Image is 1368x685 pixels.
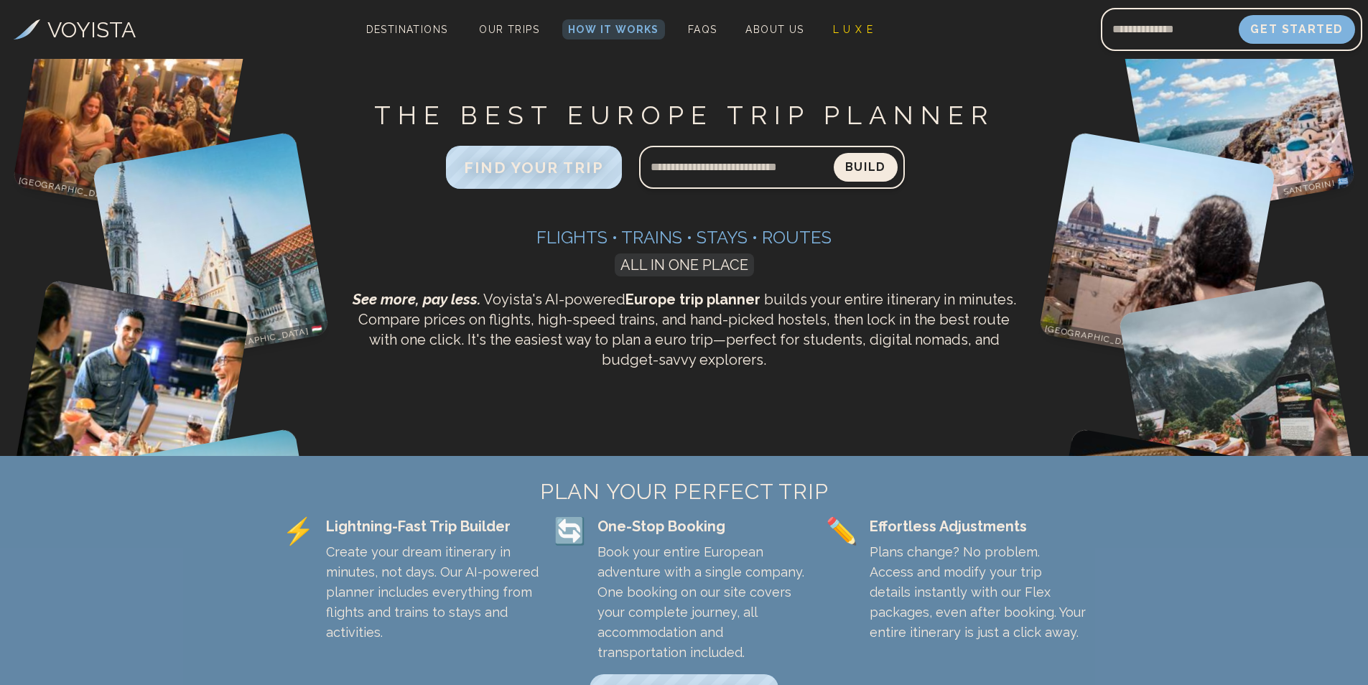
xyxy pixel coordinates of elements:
span: Our Trips [479,24,539,35]
h3: Flights • Trains • Stays • Routes [348,226,1020,249]
img: Budapest [92,131,330,370]
img: Voyista Logo [14,19,40,39]
img: Florence [1038,131,1277,370]
span: Destinations [360,18,454,60]
div: Effortless Adjustments [870,516,1087,536]
span: About Us [745,24,804,35]
a: Our Trips [473,19,545,39]
div: One-Stop Booking [597,516,814,536]
a: FIND YOUR TRIP [446,162,621,176]
p: Book your entire European adventure with a single company. One booking on our site covers your co... [597,542,814,663]
span: ⚡ [282,516,315,545]
img: Nice [12,279,251,518]
img: Gimmelwald [1118,279,1357,518]
span: ✏️ [826,516,858,545]
span: L U X E [833,24,874,35]
h2: PLAN YOUR PERFECT TRIP [282,479,1087,505]
strong: Europe trip planner [625,291,760,308]
a: About Us [740,19,809,39]
input: Email address [1101,12,1239,47]
span: 🔄 [554,516,586,545]
span: How It Works [568,24,659,35]
input: Search query [639,150,834,185]
a: FAQs [682,19,723,39]
span: ALL IN ONE PLACE [615,253,754,276]
span: See more, pay less. [353,291,480,308]
button: Get Started [1239,15,1355,44]
p: Create your dream itinerary in minutes, not days. Our AI-powered planner includes everything from... [326,542,543,643]
a: How It Works [562,19,665,39]
h1: THE BEST EUROPE TRIP PLANNER [348,99,1020,131]
button: FIND YOUR TRIP [446,146,621,189]
a: VOYISTA [14,14,136,46]
button: Build [834,153,898,182]
span: FIND YOUR TRIP [464,159,603,177]
h3: VOYISTA [47,14,136,46]
span: FAQs [688,24,717,35]
a: L U X E [827,19,880,39]
p: Voyista's AI-powered builds your entire itinerary in minutes. Compare prices on flights, high-spe... [348,289,1020,370]
p: Plans change? No problem. Access and modify your trip details instantly with our Flex packages, e... [870,542,1087,643]
div: Lightning-Fast Trip Builder [326,516,543,536]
